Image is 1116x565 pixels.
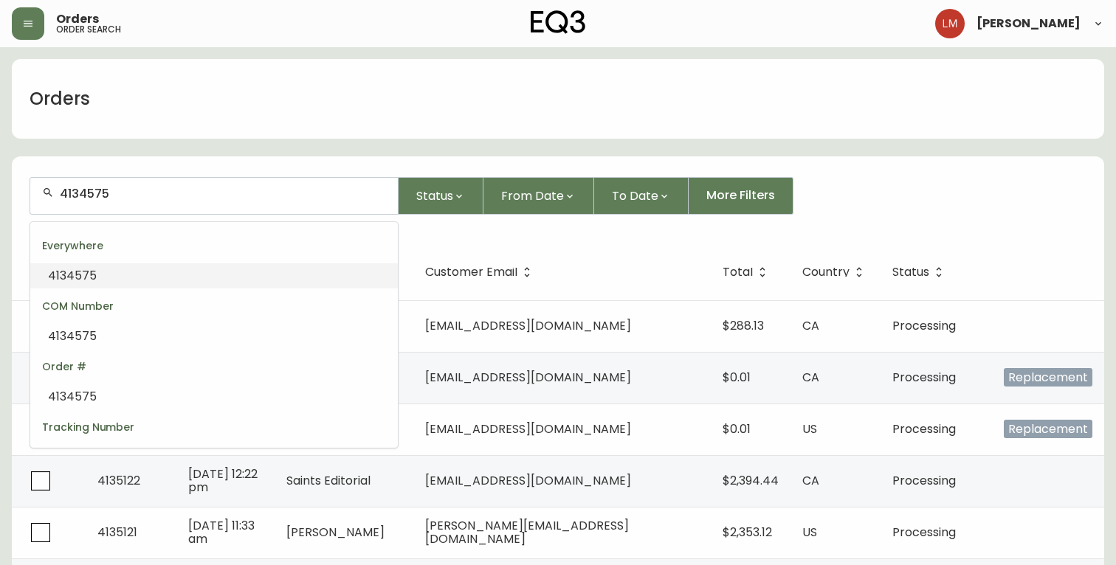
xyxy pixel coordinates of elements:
button: To Date [594,177,689,215]
span: Customer Email [425,268,517,277]
span: US [802,524,817,541]
span: 4134575 [48,388,97,405]
span: $0.01 [723,369,751,386]
span: CA [802,472,819,489]
span: Processing [892,317,956,334]
span: 4134575 [48,267,97,284]
div: COM Number [30,288,398,324]
img: ed52b4aeaced4d783733638f4a36844b [935,9,965,38]
button: From Date [483,177,594,215]
span: $2,394.44 [723,472,779,489]
span: Customer Email [425,266,537,279]
span: [PERSON_NAME] [976,18,1081,30]
button: More Filters [689,177,793,215]
div: Everywhere [30,228,398,263]
span: 4135122 [97,472,140,489]
span: Country [802,266,869,279]
span: Status [892,266,948,279]
span: Processing [892,524,956,541]
span: 4135121 [97,524,137,541]
button: Status [399,177,483,215]
span: Saints Editorial [286,472,371,489]
span: More Filters [706,187,775,204]
span: Processing [892,472,956,489]
span: US [802,420,817,437]
span: CA [802,317,819,334]
span: Replacement [1004,368,1092,387]
span: [DATE] 12:22 pm [188,465,258,496]
span: Orders [56,13,99,25]
span: [EMAIL_ADDRESS][DOMAIN_NAME] [425,420,631,437]
div: Order # [30,349,398,384]
span: To Date [612,187,658,205]
span: Processing [892,420,956,437]
img: logo [531,10,585,34]
span: [EMAIL_ADDRESS][DOMAIN_NAME] [425,369,631,386]
span: [PERSON_NAME][EMAIL_ADDRESS][DOMAIN_NAME] [425,517,629,547]
span: [DATE] 11:33 am [188,517,255,547]
h1: Orders [30,86,90,111]
span: CA [802,369,819,386]
span: From Date [501,187,564,205]
div: Tracking Number [30,409,398,445]
span: Status [416,187,453,205]
span: 4134575 [48,327,97,344]
span: Status [892,268,929,277]
span: Total [723,266,772,279]
span: Country [802,268,850,277]
span: [PERSON_NAME] [286,524,385,541]
span: $288.13 [723,317,764,334]
span: [EMAIL_ADDRESS][DOMAIN_NAME] [425,472,631,489]
span: $2,353.12 [723,524,772,541]
span: Replacement [1004,420,1092,438]
input: Search [60,187,386,201]
h5: order search [56,25,121,34]
span: Total [723,268,753,277]
span: Processing [892,369,956,386]
span: $0.01 [723,420,751,437]
span: [EMAIL_ADDRESS][DOMAIN_NAME] [425,317,631,334]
